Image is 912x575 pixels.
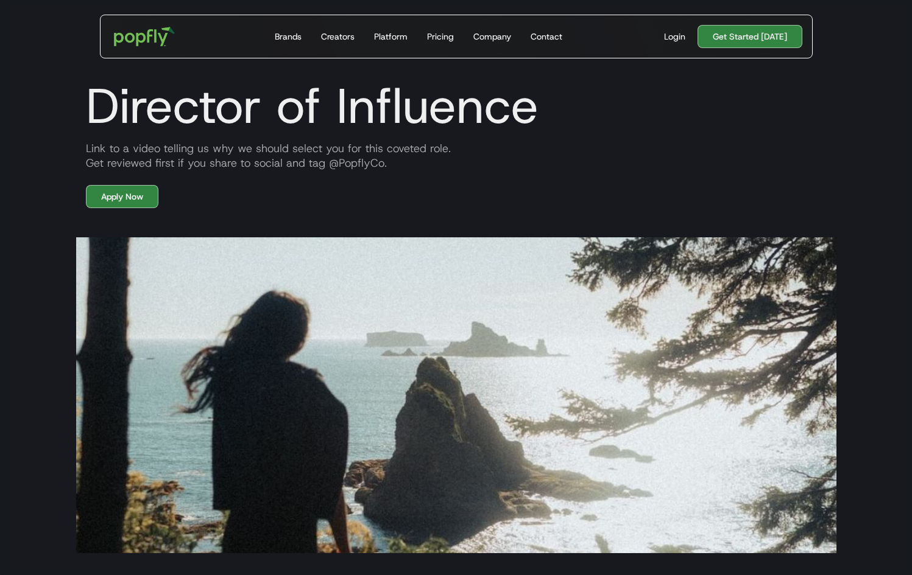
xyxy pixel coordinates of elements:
div: Link to a video telling us why we should select you for this coveted role. Get reviewed first if ... [76,141,836,170]
div: Brands [275,30,302,43]
a: Get Started [DATE] [698,25,802,48]
a: Contact [526,15,567,58]
div: Platform [374,30,408,43]
a: Creators [316,15,359,58]
a: Brands [270,15,306,58]
div: Contact [531,30,562,43]
a: Pricing [422,15,459,58]
div: Company [473,30,511,43]
div: Creators [321,30,355,43]
div: Login [664,30,685,43]
a: Company [468,15,516,58]
h1: Director of Influence [76,77,836,135]
a: Apply Now [86,185,158,208]
div: Pricing [427,30,454,43]
a: Login [659,30,690,43]
a: home [105,18,184,55]
a: Platform [369,15,412,58]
